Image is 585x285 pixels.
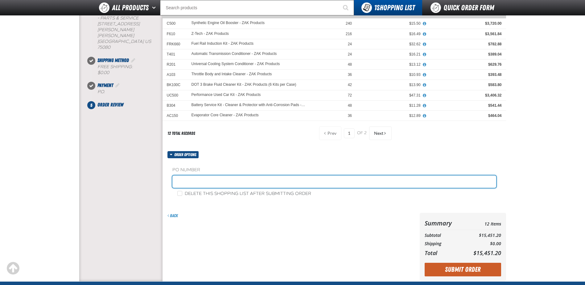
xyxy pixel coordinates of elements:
td: R201 [163,60,187,70]
a: Fuel Rail Induction Kit - ZAK Products [192,42,253,46]
strong: $0.00 [97,70,109,75]
div: $583.80 [429,82,502,87]
div: $3,406.32 [429,93,502,98]
div: $629.76 [429,62,502,67]
a: Edit Shipping Method [130,57,136,63]
a: Z-Tech - ZAK Products [192,31,229,36]
span: [PERSON_NAME] [97,33,134,38]
button: View All Prices for Z-Tech - ZAK Products [421,31,429,37]
button: Order options [167,151,199,158]
a: Automatic Transmission Conditioner - ZAK Products [192,52,277,56]
td: F610 [163,29,187,39]
a: Battery Service Kit - Cleaner & Protector with Anti-Corrosion Pads - ZAK Products [192,103,306,107]
span: [STREET_ADDRESS][PERSON_NAME] [97,21,140,32]
span: 24 [348,52,352,56]
input: Current page number [344,128,355,138]
span: 72 [348,93,352,97]
div: $3,720.00 [429,21,502,26]
div: 12 total records [167,130,195,136]
td: C500 [163,19,187,29]
div: $3,561.84 [429,31,502,36]
span: Shopping List [374,3,415,12]
bdo: 75080 [97,45,110,50]
th: Summary [425,218,463,229]
div: $13.12 [360,62,421,67]
td: $15,451.20 [462,231,501,240]
td: A103 [163,70,187,80]
li: Order Review. Step 5 of 5. Not Completed [91,101,163,109]
td: B304 [163,100,187,110]
span: Next Page [374,131,383,136]
div: $541.44 [429,103,502,108]
span: 36 [348,114,352,118]
div: $464.04 [429,113,502,118]
span: All Products [112,2,149,13]
span: Order Review [97,102,123,108]
div: $389.04 [429,52,502,57]
button: View All Prices for Automatic Transmission Conditioner - ZAK Products [421,52,429,57]
div: P.O. [97,89,163,95]
div: $782.88 [429,42,502,47]
div: $15.50 [360,21,421,26]
div: Scroll to the top [6,262,20,275]
th: Subtotal [425,231,463,240]
span: 48 [348,62,352,67]
span: Payment [97,82,113,88]
button: Submit Order [425,263,501,276]
label: PO Number [172,167,496,173]
button: Next Page [369,126,392,140]
div: $13.90 [360,82,421,87]
button: View All Prices for Performance Used Car Kit - ZAK Products [421,93,429,98]
a: Edit Payment [114,82,121,88]
span: 5 [87,101,95,109]
li: Payment. Step 4 of 5. Completed [91,82,163,101]
button: View All Prices for Fuel Rail Induction Kit - ZAK Products [421,42,429,47]
span: 42 [348,83,352,87]
td: AC150 [163,111,187,121]
strong: 1 [374,3,377,12]
span: [GEOGRAPHIC_DATA] [97,39,144,44]
div: $16.21 [360,52,421,57]
span: Order options [174,151,199,158]
a: DOT 3 Brake Fluid Cleaner Kit - ZAK Products (6 Kits per Case) [192,83,296,87]
input: Delete this shopping list after submitting order [177,191,182,196]
button: View All Prices for DOT 3 Brake Fluid Cleaner Kit - ZAK Products (6 Kits per Case) [421,82,429,88]
label: Delete this shopping list after submitting order [177,191,311,197]
span: Shipping Method [97,57,129,63]
div: Free Shipping: [97,64,163,76]
td: $0.00 [462,240,501,248]
td: 12 Items [462,218,501,229]
span: 48 [348,103,352,108]
td: FRK660 [163,39,187,49]
a: Throttle Body and Intake Cleaner - ZAK Products [192,72,272,76]
td: BK100C [163,80,187,90]
button: View All Prices for Battery Service Kit - Cleaner & Protector with Anti-Corrosion Pads - ZAK Prod... [421,103,429,109]
div: $32.62 [360,42,421,47]
span: 24 [348,42,352,46]
td: T401 [163,49,187,59]
button: View All Prices for Synthetic Engine Oil Booster - ZAK Products [421,21,429,27]
div: $16.49 [360,31,421,36]
div: $47.31 [360,93,421,98]
a: Back [167,213,178,218]
span: $15,451.20 [473,249,501,257]
a: Synthetic Engine Oil Booster - ZAK Products [192,21,265,25]
div: $10.93 [360,72,421,77]
button: View All Prices for Evaporator Core Cleaner - ZAK Products [421,113,429,119]
button: View All Prices for Universal Cooling System Conditioner - ZAK Products [421,62,429,68]
span: 36 [348,72,352,77]
td: UC500 [163,90,187,100]
span: US [145,39,151,44]
li: Shipping Information. Step 2 of 5. Completed [91,2,163,56]
a: Universal Cooling System Conditioner - ZAK Products [192,62,280,66]
th: Total [425,248,463,258]
button: View All Prices for Throttle Body and Intake Cleaner - ZAK Products [421,72,429,78]
span: 240 [346,21,352,26]
div: $11.28 [360,103,421,108]
li: Shipping Method. Step 3 of 5. Completed [91,57,163,82]
div: $393.48 [429,72,502,77]
div: $12.89 [360,113,421,118]
span: 216 [346,32,352,36]
th: Shipping [425,240,463,248]
span: of 2 [357,130,367,136]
